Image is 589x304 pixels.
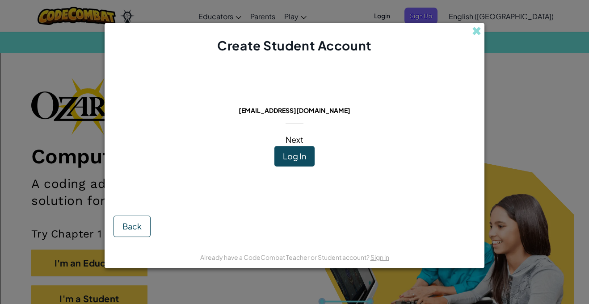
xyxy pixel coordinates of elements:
[200,253,370,261] span: Already have a CodeCombat Teacher or Student account?
[122,221,142,231] span: Back
[217,37,371,53] span: Create Student Account
[4,29,585,37] div: Sort New > Old
[239,106,350,114] span: [EMAIL_ADDRESS][DOMAIN_NAME]
[4,4,187,12] div: Home
[231,94,358,104] span: This email is already in use:
[4,37,585,45] div: Move To ...
[283,151,306,161] span: Log In
[114,216,151,237] button: Back
[370,253,389,261] a: Sign in
[4,61,585,69] div: Sign out
[286,134,303,145] span: Next
[274,146,315,167] button: Log In
[4,45,585,53] div: Delete
[4,53,585,61] div: Options
[4,12,83,21] input: Search outlines
[4,21,585,29] div: Sort A > Z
